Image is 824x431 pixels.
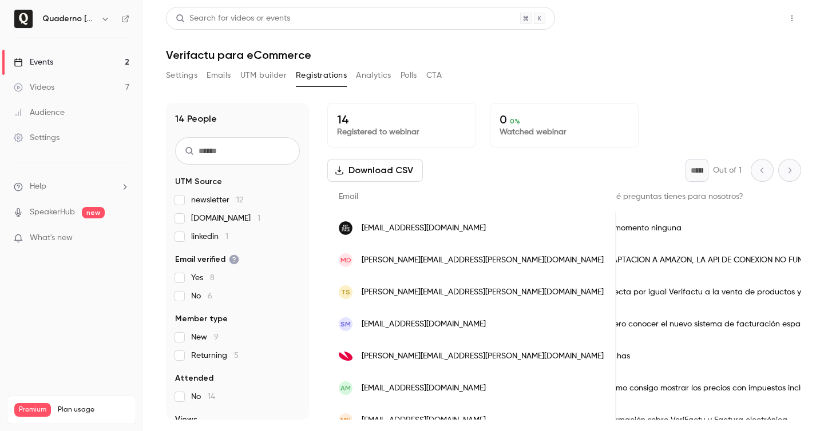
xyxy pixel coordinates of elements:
button: Settings [166,66,197,85]
span: No [191,391,215,402]
span: Views [175,414,197,425]
span: Premium [14,403,51,417]
span: Attended [175,373,213,384]
img: eatsleepcycle.com [339,221,352,235]
span: new [82,207,105,218]
span: 0 % [510,117,520,125]
p: Registered to webinar [337,126,466,138]
span: UTM Source [175,176,222,187]
a: SpeakerHub [30,206,75,218]
button: Emails [207,66,231,85]
button: Registrations [296,66,347,85]
button: UTM builder [240,66,287,85]
span: linkedin [191,231,228,242]
span: newsletter [191,194,243,206]
div: Settings [14,132,60,143]
div: Videos [14,82,54,93]
span: TS [341,287,350,297]
span: [PERSON_NAME][EMAIL_ADDRESS][PERSON_NAME][DOMAIN_NAME] [362,286,604,298]
span: [DOMAIN_NAME] [191,213,260,224]
span: [EMAIL_ADDRESS][DOMAIN_NAME] [362,382,486,394]
h6: Quaderno [GEOGRAPHIC_DATA] [42,13,96,25]
span: 6 [208,292,212,300]
div: Search for videos or events [176,13,290,25]
span: MD [340,255,351,265]
button: Polls [401,66,417,85]
span: Plan usage [58,405,129,414]
span: Yes [191,272,215,284]
span: MN [340,415,351,425]
p: Watched webinar [500,126,629,138]
div: Events [14,57,53,68]
span: [EMAIL_ADDRESS][DOMAIN_NAME] [362,414,486,426]
span: [PERSON_NAME][EMAIL_ADDRESS][PERSON_NAME][DOMAIN_NAME] [362,350,604,362]
span: 5 [234,352,239,360]
p: 14 [337,113,466,126]
button: Download CSV [327,159,423,182]
span: New [191,332,219,343]
h1: Verifactu para eCommerce [166,48,801,62]
span: Email verified [175,254,239,265]
button: Analytics [356,66,391,85]
span: 9 [214,333,219,341]
span: Returning [191,350,239,361]
span: Email [339,193,358,201]
span: [EMAIL_ADDRESS][DOMAIN_NAME] [362,222,486,234]
span: [PERSON_NAME][EMAIL_ADDRESS][PERSON_NAME][DOMAIN_NAME] [362,254,604,266]
button: Share [728,7,774,30]
span: AM [340,383,351,393]
li: help-dropdown-opener [14,181,129,193]
p: 0 [500,113,629,126]
iframe: Noticeable Trigger [116,233,129,244]
span: 1 [257,214,260,222]
span: Help [30,181,46,193]
span: No [191,290,212,302]
img: visma.com [339,349,352,363]
h1: 14 People [175,112,217,126]
span: What's new [30,232,73,244]
span: SM [340,319,351,329]
span: 14 [208,393,215,401]
span: ¿Qué preguntas tienes para nosotros? [601,193,743,201]
span: [EMAIL_ADDRESS][DOMAIN_NAME] [362,318,486,330]
span: 8 [210,274,215,282]
span: 1 [225,233,228,241]
span: Member type [175,313,228,325]
span: 12 [236,196,243,204]
button: CTA [426,66,442,85]
div: Audience [14,107,65,118]
p: Out of 1 [713,165,742,176]
img: Quaderno España [14,10,33,28]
